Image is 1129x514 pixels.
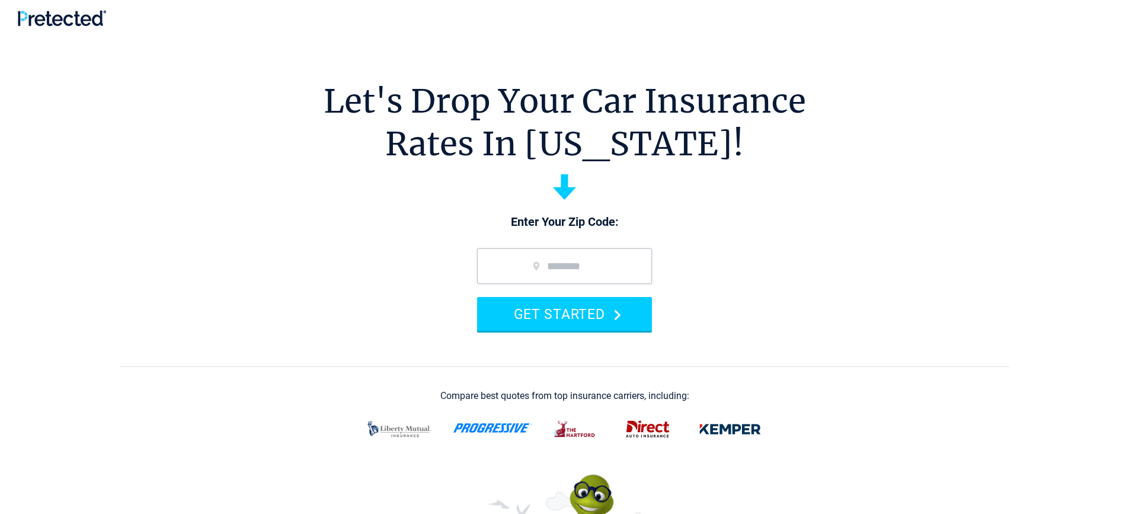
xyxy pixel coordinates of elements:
[18,10,106,26] img: Pretected Logo
[324,80,806,165] h1: Let's Drop Your Car Insurance Rates In [US_STATE]!
[440,391,689,401] div: Compare best quotes from top insurance carriers, including:
[477,248,652,284] input: zip code
[619,414,677,445] img: direct
[691,414,769,445] img: kemper
[546,414,605,445] img: thehartford
[477,297,652,331] button: GET STARTED
[465,214,664,231] p: Enter Your Zip Code:
[360,414,439,445] img: liberty
[453,423,532,433] img: progressive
